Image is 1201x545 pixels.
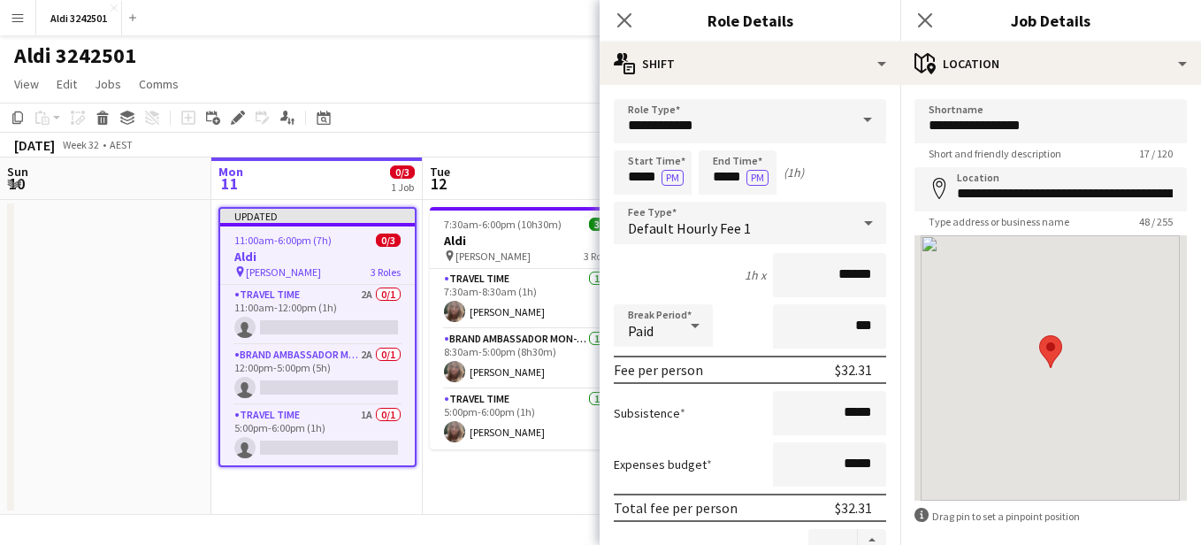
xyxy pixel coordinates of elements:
[1125,215,1187,228] span: 48 / 255
[427,173,450,194] span: 12
[50,73,84,96] a: Edit
[614,361,703,379] div: Fee per person
[390,165,415,179] span: 0/3
[218,164,243,180] span: Mon
[371,265,401,279] span: 3 Roles
[110,138,133,151] div: AEST
[614,457,712,472] label: Expenses budget
[628,322,654,340] span: Paid
[444,218,562,231] span: 7:30am-6:00pm (10h30m)
[914,508,1187,525] div: Drag pin to set a pinpoint position
[430,164,450,180] span: Tue
[139,76,179,92] span: Comms
[914,147,1075,160] span: Short and friendly description
[14,42,136,69] h1: Aldi 3242501
[1125,147,1187,160] span: 17 / 120
[58,138,103,151] span: Week 32
[455,249,531,263] span: [PERSON_NAME]
[600,42,900,85] div: Shift
[376,234,401,247] span: 0/3
[614,405,685,421] label: Subsistence
[584,249,614,263] span: 3 Roles
[216,173,243,194] span: 11
[4,173,28,194] span: 10
[220,285,415,345] app-card-role: Travel Time2A0/111:00am-12:00pm (1h)
[430,389,628,449] app-card-role: Travel Time1/15:00pm-6:00pm (1h)[PERSON_NAME]
[430,207,628,449] app-job-card: 7:30am-6:00pm (10h30m)3/3Aldi [PERSON_NAME]3 RolesTravel Time1/17:30am-8:30am (1h)[PERSON_NAME]Br...
[784,165,804,180] div: (1h)
[218,207,417,467] app-job-card: Updated11:00am-6:00pm (7h)0/3Aldi [PERSON_NAME]3 RolesTravel Time2A0/111:00am-12:00pm (1h) Brand ...
[57,76,77,92] span: Edit
[835,499,872,517] div: $32.31
[7,164,28,180] span: Sun
[246,265,321,279] span: [PERSON_NAME]
[220,249,415,265] h3: Aldi
[95,76,121,92] span: Jobs
[36,1,122,35] button: Aldi 3242501
[430,269,628,329] app-card-role: Travel Time1/17:30am-8:30am (1h)[PERSON_NAME]
[662,170,684,186] button: PM
[600,9,900,32] h3: Role Details
[430,233,628,249] h3: Aldi
[900,9,1201,32] h3: Job Details
[589,218,614,231] span: 3/3
[220,345,415,405] app-card-role: Brand Ambassador Mon-Fri2A0/112:00pm-5:00pm (5h)
[835,361,872,379] div: $32.31
[430,329,628,389] app-card-role: Brand Ambassador Mon-Fri1/18:30am-5:00pm (8h30m)[PERSON_NAME]
[14,76,39,92] span: View
[746,170,769,186] button: PM
[628,219,751,237] span: Default Hourly Fee 1
[220,405,415,465] app-card-role: Travel Time1A0/15:00pm-6:00pm (1h)
[132,73,186,96] a: Comms
[14,136,55,154] div: [DATE]
[391,180,414,194] div: 1 Job
[914,215,1083,228] span: Type address or business name
[900,42,1201,85] div: Location
[88,73,128,96] a: Jobs
[745,267,766,283] div: 1h x
[234,234,332,247] span: 11:00am-6:00pm (7h)
[220,209,415,223] div: Updated
[7,73,46,96] a: View
[614,499,738,517] div: Total fee per person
